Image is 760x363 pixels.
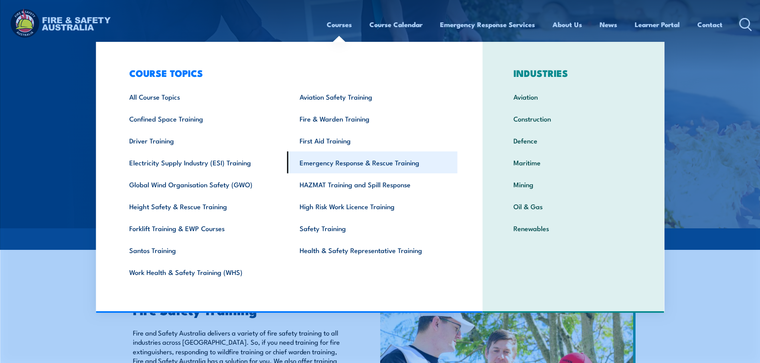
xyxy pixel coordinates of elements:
[117,151,287,173] a: Electricity Supply Industry (ESI) Training
[117,217,287,239] a: Forklift Training & EWP Courses
[501,173,646,195] a: Mining
[117,130,287,151] a: Driver Training
[287,108,458,130] a: Fire & Warden Training
[501,195,646,217] a: Oil & Gas
[501,217,646,239] a: Renewables
[501,67,646,78] h3: INDUSTRIES
[327,14,352,35] a: Courses
[287,86,458,108] a: Aviation Safety Training
[117,86,287,108] a: All Course Topics
[287,217,458,239] a: Safety Training
[501,151,646,173] a: Maritime
[287,151,458,173] a: Emergency Response & Rescue Training
[501,108,646,130] a: Construction
[117,239,287,261] a: Santos Training
[287,130,458,151] a: First Aid Training
[117,261,287,283] a: Work Health & Safety Training (WHS)
[117,173,287,195] a: Global Wind Organisation Safety (GWO)
[117,67,458,78] h3: COURSE TOPICS
[600,14,617,35] a: News
[117,108,287,130] a: Confined Space Training
[501,86,646,108] a: Aviation
[133,304,343,315] h2: Fire Safety Training
[117,195,287,217] a: Height Safety & Rescue Training
[440,14,535,35] a: Emergency Response Services
[287,173,458,195] a: HAZMAT Training and Spill Response
[501,130,646,151] a: Defence
[287,239,458,261] a: Health & Safety Representative Training
[635,14,680,35] a: Learner Portal
[697,14,722,35] a: Contact
[369,14,422,35] a: Course Calendar
[553,14,582,35] a: About Us
[287,195,458,217] a: High Risk Work Licence Training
